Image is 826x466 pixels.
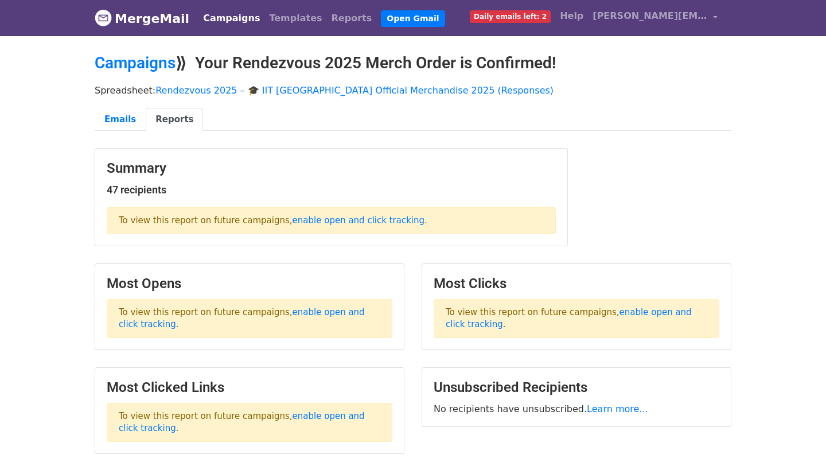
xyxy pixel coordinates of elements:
h5: 47 recipients [107,184,556,196]
a: Campaigns [95,53,176,72]
a: Campaigns [198,7,264,30]
a: enable open and click tracking [446,307,692,329]
p: To view this report on future campaigns, . [434,299,719,338]
a: Reports [146,108,203,131]
p: To view this report on future campaigns, . [107,207,556,234]
a: Help [555,5,588,28]
a: Rendezvous 2025 – 🎓 IIT [GEOGRAPHIC_DATA] Official Merchandise 2025 (Responses) [155,85,554,96]
a: Open Gmail [381,10,445,27]
img: MergeMail logo [95,9,112,26]
p: Spreadsheet: [95,84,731,96]
span: Daily emails left: 2 [470,10,551,23]
a: enable open and click tracking [293,215,424,226]
h3: Most Clicked Links [107,379,392,396]
a: MergeMail [95,6,189,30]
a: enable open and click tracking [119,307,365,329]
p: To view this report on future campaigns, . [107,299,392,338]
h3: Summary [107,160,556,177]
a: Templates [264,7,326,30]
h2: ⟫ Your Rendezvous 2025 Merch Order is Confirmed! [95,53,731,73]
h3: Most Clicks [434,275,719,292]
p: No recipients have unsubscribed. [434,403,719,415]
h3: Most Opens [107,275,392,292]
span: [PERSON_NAME][EMAIL_ADDRESS][DOMAIN_NAME] [593,9,707,23]
a: Emails [95,108,146,131]
a: Learn more... [587,403,648,414]
a: Daily emails left: 2 [465,5,555,28]
h3: Unsubscribed Recipients [434,379,719,396]
p: To view this report on future campaigns, . [107,403,392,442]
a: Reports [327,7,377,30]
a: [PERSON_NAME][EMAIL_ADDRESS][DOMAIN_NAME] [588,5,722,32]
a: enable open and click tracking [119,411,365,433]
